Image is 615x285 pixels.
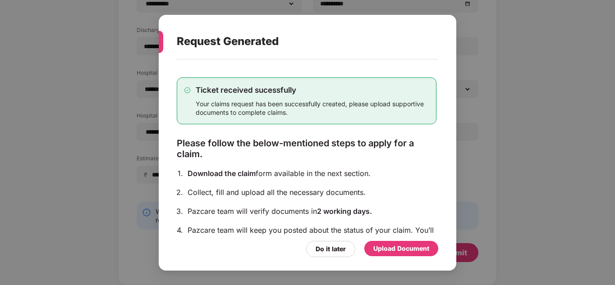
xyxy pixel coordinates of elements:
[188,168,436,178] div: form available in the next section.
[316,244,346,253] div: Do it later
[196,85,429,95] div: Ticket received sucessfully
[177,137,436,159] div: Please follow the below-mentioned steps to apply for a claim.
[188,235,361,244] span: receive the payment directly to your bank account
[317,206,372,215] span: 2 working days.
[176,206,183,216] div: 3.
[188,225,436,254] div: Pazcare team will keep you posted about the status of your claim. You’ll once approved by the ins...
[188,187,436,197] div: Collect, fill and upload all the necessary documents.
[176,187,183,197] div: 2.
[188,168,256,177] span: Download the claim
[177,225,183,235] div: 4.
[188,206,436,216] div: Pazcare team will verify documents in
[177,24,417,59] div: Request Generated
[178,168,183,178] div: 1.
[196,99,429,116] div: Your claims request has been successfully created, please upload supportive documents to complete...
[373,243,429,253] div: Upload Document
[184,87,190,93] img: svg+xml;base64,PHN2ZyB4bWxucz0iaHR0cDovL3d3dy53My5vcmcvMjAwMC9zdmciIHdpZHRoPSIxMy4zMzMiIGhlaWdodD...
